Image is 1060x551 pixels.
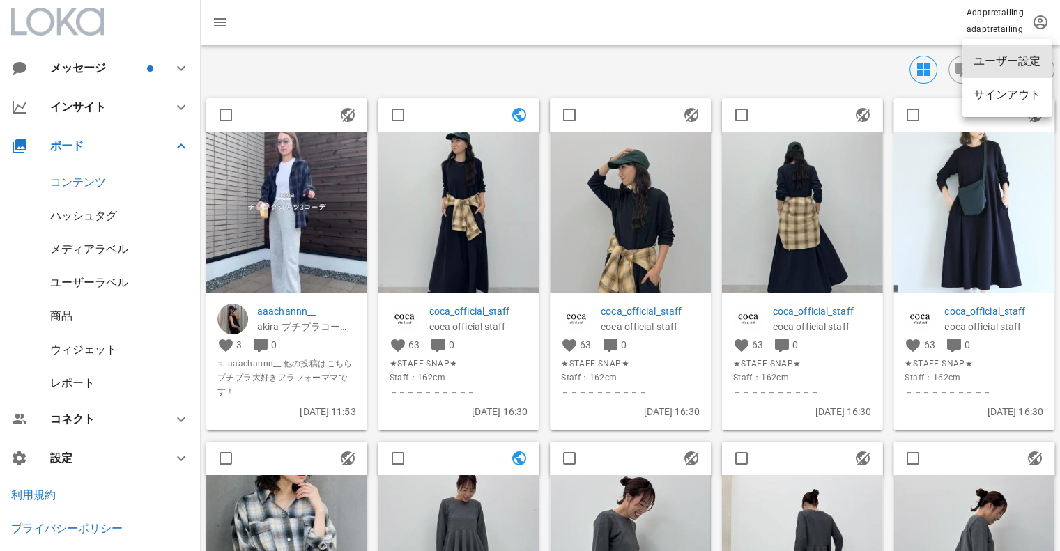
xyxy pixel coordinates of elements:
[621,339,627,350] span: 0
[923,339,935,350] span: 63
[390,385,528,398] span: ＝＝＝＝＝＝＝＝＝＝
[50,242,128,256] a: メディアラベル
[50,61,144,75] div: メッセージ
[50,209,117,222] a: ハッシュタグ
[905,304,935,334] img: coca_official_staff
[50,139,156,153] div: ボード
[429,304,528,319] a: coca_official_staff
[733,385,872,398] span: ＝＝＝＝＝＝＝＝＝＝
[601,304,700,319] a: coca_official_staff
[561,357,700,371] span: ★STAFF SNAP★
[50,309,72,323] a: 商品
[966,22,1024,36] p: adaptretailing
[429,319,528,334] p: coca official staff
[550,132,711,293] img: 1481224543063341_18071887313132517_3928881036682341652_n.jpg
[257,304,356,319] a: aaachannn__
[773,319,872,334] p: coca official staff
[390,304,420,334] img: coca_official_staff
[733,357,872,371] span: ★STAFF SNAP★
[50,451,156,465] div: 設定
[561,371,700,385] span: Staff：162cm
[50,276,128,289] a: ユーザーラベル
[206,132,367,293] img: 1481385AQNstk_AgT3hoc_xeLjpk_X88Bfl--Nt4OiUVSj8A7kQqS7aCFfdHbSt4i8iPaMhQshsgKl7Uv2dc-KfktkP2nctkG...
[50,100,156,114] div: インサイト
[792,339,798,350] span: 0
[147,65,153,72] span: バッジ
[378,132,539,293] img: 1481223542447313_18071887304132517_2678389824376712352_n.jpg
[408,339,420,350] span: 63
[561,385,700,398] span: ＝＝＝＝＝＝＝＝＝＝
[390,357,528,371] span: ★STAFF SNAP★
[965,339,970,350] span: 0
[601,319,700,334] p: coca official staff
[722,132,883,293] img: 1481225541788728_18071887322132517_6527064095784374779_n.jpg
[905,404,1043,419] p: [DATE] 16:30
[390,371,528,385] span: Staff：162cm
[217,404,356,419] p: [DATE] 11:53
[733,371,872,385] span: Staff：162cm
[11,522,123,535] a: プライバシーポリシー
[974,54,1040,68] div: ユーザー設定
[974,88,1040,101] div: サインアウト
[561,404,700,419] p: [DATE] 16:30
[271,339,277,350] span: 0
[50,412,156,426] div: コネクト
[217,304,248,334] img: aaachannn__
[580,339,591,350] span: 63
[733,304,764,334] img: coca_official_staff
[236,339,242,350] span: 3
[893,132,1054,293] img: 1481226543702180_18071887331132517_7358007036580284969_n.jpg
[905,357,1043,371] span: ★STAFF SNAP★
[773,304,872,319] a: coca_official_staff
[449,339,454,350] span: 0
[905,371,1043,385] span: Staff：162cm
[752,339,763,350] span: 63
[905,385,1043,398] span: ＝＝＝＝＝＝＝＝＝＝
[966,6,1024,20] p: Adaptretailing
[50,343,117,356] a: ウィジェット
[561,304,592,334] img: coca_official_staff
[944,319,1043,334] p: coca official staff
[390,404,528,419] p: [DATE] 16:30
[11,488,56,502] a: 利用規約
[944,304,1043,319] a: coca_official_staff
[733,404,872,419] p: [DATE] 16:30
[257,319,356,334] p: akira プチプラコーデ♡
[217,371,356,398] span: プチプラ大好きアラフォーママです！
[217,357,356,371] span: ☜ aaachannn__ 他の投稿はこちら
[50,376,95,389] a: レポート
[50,176,106,189] a: コンテンツ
